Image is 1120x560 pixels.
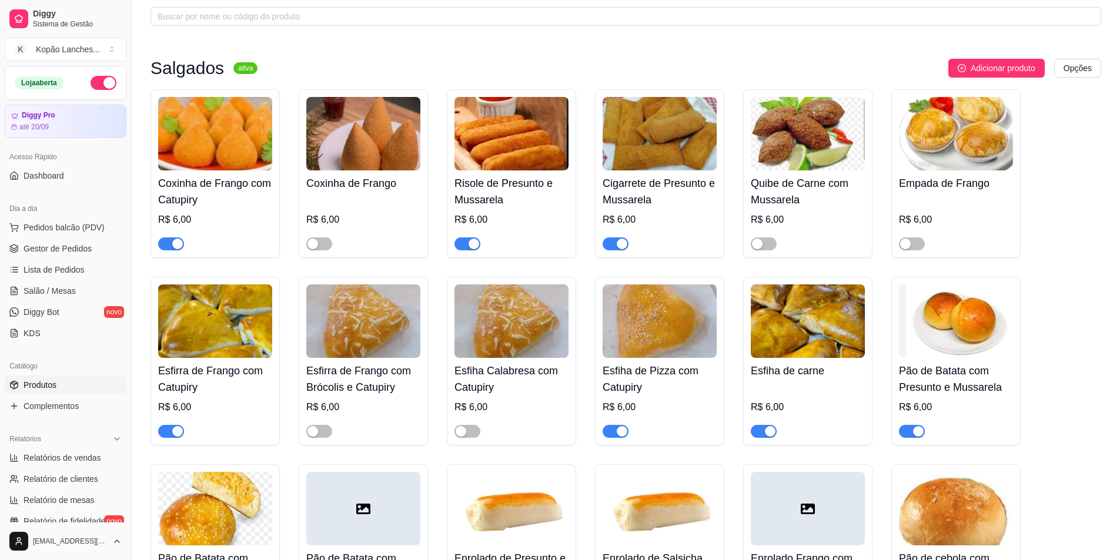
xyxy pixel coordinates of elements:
[751,363,865,379] h4: Esfiha de carne
[958,64,966,72] span: plus-circle
[454,472,569,545] img: product-image
[751,213,865,227] div: R$ 6,00
[158,284,272,358] img: product-image
[5,281,126,300] a: Salão / Mesas
[5,527,126,555] button: [EMAIL_ADDRESS][DOMAIN_NAME]
[971,62,1035,75] span: Adicionar produto
[454,363,569,395] h4: Esfiha Calabresa com Catupiry
[24,170,64,182] span: Dashboard
[5,512,126,531] a: Relatório de fidelidadenovo
[899,175,1013,192] h4: Empada de Frango
[5,470,126,488] a: Relatório de clientes
[33,536,108,546] span: [EMAIL_ADDRESS][DOMAIN_NAME]
[24,306,59,318] span: Diggy Bot
[5,199,126,218] div: Dia a dia
[454,400,569,414] div: R$ 6,00
[158,97,272,170] img: product-image
[91,76,116,90] button: Alterar Status
[454,213,569,227] div: R$ 6,00
[454,97,569,170] img: product-image
[306,284,420,358] img: product-image
[24,264,85,276] span: Lista de Pedidos
[5,303,126,321] a: Diggy Botnovo
[603,363,717,395] h4: Esfiha de Pizza com Catupiry
[899,363,1013,395] h4: Pão de Batata com Presunto e Mussarela
[5,239,126,258] a: Gestor de Pedidos
[24,327,41,339] span: KDS
[948,59,1045,78] button: Adicionar produto
[233,62,258,74] sup: ativa
[19,122,49,132] article: até 20/09
[751,284,865,358] img: product-image
[24,515,105,527] span: Relatório de fidelidade
[158,363,272,395] h4: Esfirra de Frango com Catupiry
[5,147,126,166] div: Acesso Rápido
[603,97,717,170] img: product-image
[603,472,717,545] img: product-image
[9,434,41,444] span: Relatórios
[5,324,126,343] a: KDS
[5,260,126,279] a: Lista de Pedidos
[24,473,98,485] span: Relatório de clientes
[15,76,63,89] div: Loja aberta
[5,218,126,237] button: Pedidos balcão (PDV)
[151,61,224,75] h3: Salgados
[899,213,1013,227] div: R$ 6,00
[751,175,865,208] h4: Quibe de Carne com Mussarela
[454,284,569,358] img: product-image
[5,448,126,467] a: Relatórios de vendas
[158,175,272,208] h4: Coxinha de Frango com Catupiry
[603,175,717,208] h4: Cigarrete de Presunto e Mussarela
[1064,62,1092,75] span: Opções
[899,400,1013,414] div: R$ 6,00
[5,5,126,33] a: DiggySistema de Gestão
[306,175,420,192] h4: Coxinha de Frango
[899,97,1013,170] img: product-image
[158,10,1085,23] input: Buscar por nome ou código do produto
[603,213,717,227] div: R$ 6,00
[306,213,420,227] div: R$ 6,00
[306,400,420,414] div: R$ 6,00
[158,213,272,227] div: R$ 6,00
[5,105,126,138] a: Diggy Proaté 20/09
[5,375,126,394] a: Produtos
[24,452,101,464] span: Relatórios de vendas
[899,472,1013,545] img: product-image
[22,111,55,120] article: Diggy Pro
[751,97,865,170] img: product-image
[15,43,26,55] span: K
[899,284,1013,358] img: product-image
[24,285,76,297] span: Salão / Mesas
[33,19,122,29] span: Sistema de Gestão
[36,43,100,55] div: Kopão Lanches ...
[24,400,79,412] span: Complementos
[5,357,126,375] div: Catálogo
[306,363,420,395] h4: Esfirra de Frango com Brócolis e Catupiry
[5,397,126,415] a: Complementos
[5,491,126,509] a: Relatório de mesas
[24,379,56,391] span: Produtos
[158,400,272,414] div: R$ 6,00
[1054,59,1101,78] button: Opções
[24,243,92,254] span: Gestor de Pedidos
[5,38,126,61] button: Select a team
[306,97,420,170] img: product-image
[24,222,105,233] span: Pedidos balcão (PDV)
[158,472,272,545] img: product-image
[5,166,126,185] a: Dashboard
[33,9,122,19] span: Diggy
[751,400,865,414] div: R$ 6,00
[603,284,717,358] img: product-image
[24,494,95,506] span: Relatório de mesas
[603,400,717,414] div: R$ 6,00
[454,175,569,208] h4: Risole de Presunto e Mussarela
